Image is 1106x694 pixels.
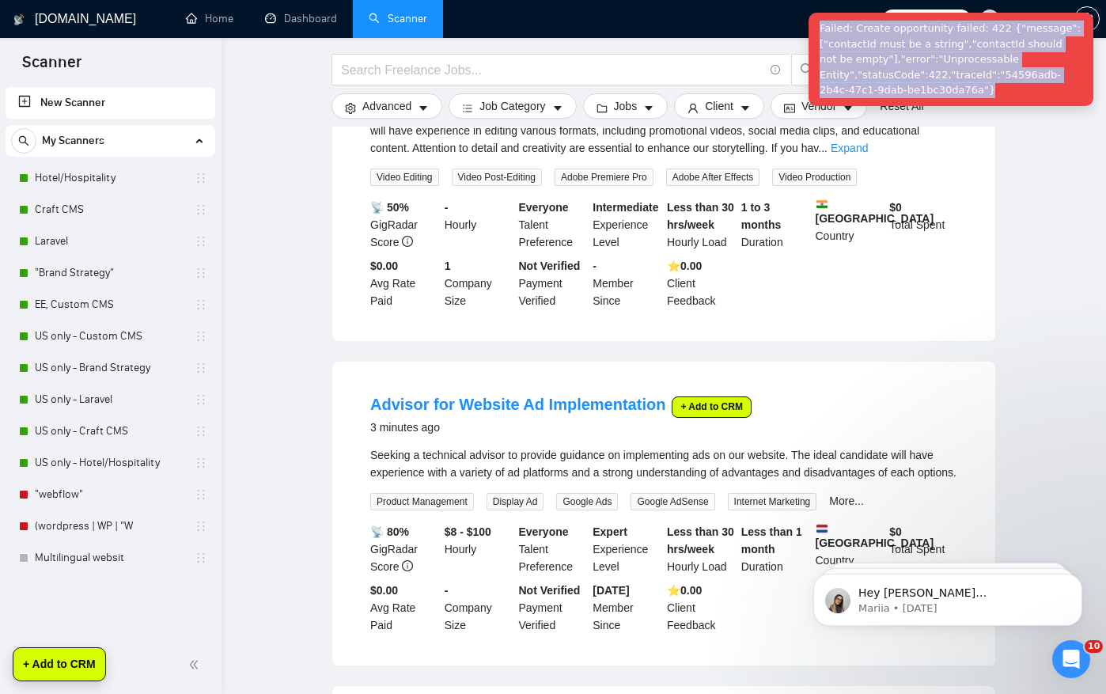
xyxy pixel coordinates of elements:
[519,584,581,597] b: Not Verified
[614,97,638,115] span: Jobs
[1085,640,1103,653] span: 10
[1052,640,1090,678] iframe: Intercom live chat
[12,135,36,146] span: search
[370,201,409,214] b: 📡 50%
[35,226,185,257] a: Laravel
[816,523,828,534] img: 🇳🇱
[667,260,702,272] b: ⭐️ 0.00
[667,525,734,556] b: Less than 30 hrs/week
[674,93,764,119] button: userClientcaret-down
[664,199,738,251] div: Hourly Load
[265,12,337,25] a: dashboardDashboard
[792,63,822,77] span: search
[370,396,665,413] a: Advisor for Website Ad Implementation
[362,97,411,115] span: Advanced
[889,201,902,214] b: $ 0
[738,199,812,251] div: Duration
[643,102,654,114] span: caret-down
[441,582,516,634] div: Company Size
[790,540,1106,651] iframe: Intercom notifications message
[843,102,854,114] span: caret-down
[18,87,203,119] a: New Scanner
[889,525,902,538] b: $ 0
[516,523,590,575] div: Talent Preference
[479,97,545,115] span: Job Category
[188,657,204,673] span: double-left
[1074,6,1100,32] button: setting
[441,523,516,575] div: Hourly
[886,199,960,251] div: Total Spent
[35,542,185,574] a: Multilingual websit
[195,267,207,279] span: holder
[370,260,398,272] b: $0.00
[687,102,699,114] span: user
[705,97,733,115] span: Client
[886,523,960,575] div: Total Spent
[402,236,413,247] span: info-circle
[13,647,106,681] button: + Add to CRM
[186,12,233,25] a: homeHome
[370,493,474,510] span: Product Management
[195,298,207,311] span: holder
[370,169,439,186] span: Video Editing
[593,525,627,538] b: Expert
[597,102,608,114] span: folder
[959,10,965,28] span: 3
[6,87,215,119] li: New Scanner
[195,425,207,438] span: holder
[195,393,207,406] span: holder
[195,488,207,501] span: holder
[445,584,449,597] b: -
[519,525,569,538] b: Everyone
[370,104,957,157] div: We are seeking skilled video editors proficient in Telugu to help us create engaging video conten...
[664,582,738,634] div: Client Feedback
[462,102,473,114] span: bars
[589,257,664,309] div: Member Since
[631,493,714,510] span: Google AdSense
[35,447,185,479] a: US only - Hotel/Hospitality
[552,102,563,114] span: caret-down
[772,169,857,186] span: Video Production
[667,201,734,231] b: Less than 30 hrs/week
[664,523,738,575] div: Hourly Load
[195,235,207,248] span: holder
[667,584,702,597] b: ⭐️ 0.00
[818,142,828,154] span: ...
[664,257,738,309] div: Client Feedback
[369,12,427,25] a: searchScanner
[370,418,752,437] div: 3 minutes ago
[771,93,867,119] button: idcardVendorcaret-down
[35,479,185,510] a: "webflow"
[812,199,887,251] div: Country
[452,169,543,186] span: Video Post-Editing
[195,552,207,564] span: holder
[771,65,781,75] span: info-circle
[516,257,590,309] div: Payment Verified
[35,415,185,447] a: US only - Craft CMS
[738,523,812,575] div: Duration
[370,446,957,481] div: Seeking a technical advisor to provide guidance on implementing ads on our website. The ideal can...
[367,199,441,251] div: GigRadar Score
[445,260,451,272] b: 1
[370,525,409,538] b: 📡 80%
[441,199,516,251] div: Hourly
[445,201,449,214] b: -
[583,93,669,119] button: folderJobscaret-down
[816,523,934,549] b: [GEOGRAPHIC_DATA]
[593,260,597,272] b: -
[829,495,864,507] a: More...
[367,582,441,634] div: Avg Rate Paid
[728,493,817,510] span: Internet Marketing
[345,102,356,114] span: setting
[6,125,215,574] li: My Scanners
[556,493,618,510] span: Google Ads
[367,523,441,575] div: GigRadar Score
[516,582,590,634] div: Payment Verified
[516,199,590,251] div: Talent Preference
[449,93,576,119] button: barsJob Categorycaret-down
[402,560,413,571] span: info-circle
